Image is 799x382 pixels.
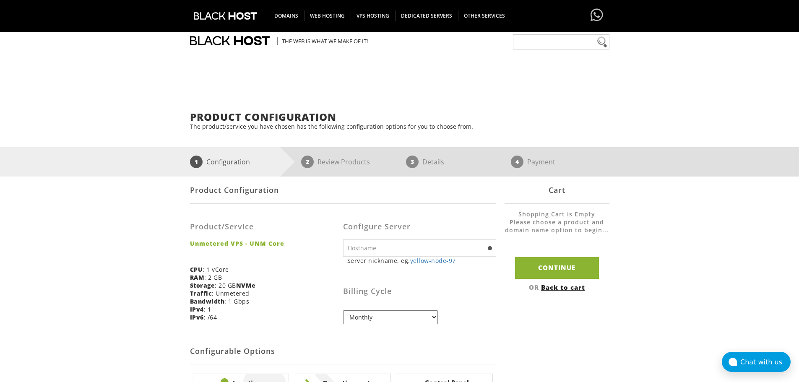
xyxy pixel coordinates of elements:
[505,283,609,291] div: OR
[343,239,496,257] input: Hostname
[505,210,609,242] li: Shopping Cart is Empty Please choose a product and domain name option to begin...
[268,10,305,21] span: DOMAINS
[190,210,343,327] div: : 1 vCore : 2 GB : 20 GB : Unmetered : 1 Gbps : 1 : /64
[740,358,791,366] div: Chat with us
[541,283,585,291] a: Back to cart
[318,156,370,168] p: Review Products
[190,239,337,247] strong: Unmetered VPS - UNM Core
[422,156,444,168] p: Details
[206,156,250,168] p: Configuration
[190,305,204,313] b: IPv4
[527,156,555,168] p: Payment
[190,265,203,273] b: CPU
[511,156,523,168] span: 4
[190,273,205,281] b: RAM
[190,223,337,231] h3: Product/Service
[343,223,496,231] h3: Configure Server
[458,10,511,21] span: OTHER SERVICES
[304,10,351,21] span: WEB HOSTING
[190,297,225,305] b: Bandwidth
[505,177,609,204] div: Cart
[406,156,419,168] span: 3
[343,287,496,296] h3: Billing Cycle
[236,281,256,289] b: NVMe
[190,156,203,168] span: 1
[513,34,609,49] input: Need help?
[395,10,458,21] span: DEDICATED SERVERS
[515,257,599,278] input: Continue
[347,257,496,265] small: Server nickname, eg.
[410,257,456,265] a: yellow-node-97
[301,156,314,168] span: 2
[190,339,496,364] h2: Configurable Options
[190,281,215,289] b: Storage
[190,177,496,204] div: Product Configuration
[722,352,791,372] button: Chat with us
[190,112,609,122] h1: Product Configuration
[190,122,609,130] p: The product/service you have chosen has the following configuration options for you to choose from.
[277,37,368,45] span: The Web is what we make of it!
[190,289,212,297] b: Traffic
[351,10,396,21] span: VPS HOSTING
[190,313,204,321] b: IPv6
